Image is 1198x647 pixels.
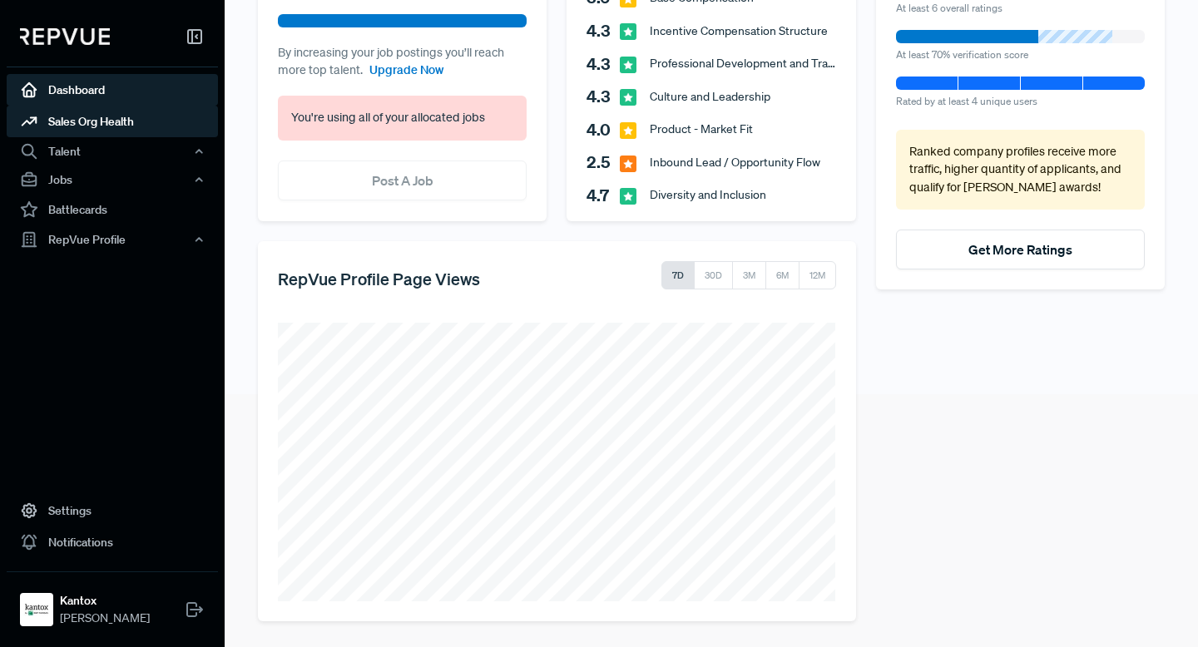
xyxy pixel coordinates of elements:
span: Incentive Compensation Structure [650,22,828,40]
p: By increasing your job postings you’ll reach more top talent. [278,44,527,80]
span: 4.0 [587,117,620,142]
button: 30D [694,261,733,289]
p: Ranked company profiles receive more traffic, higher quantity of applicants, and qualify for [PER... [909,143,1131,197]
button: 3M [732,261,766,289]
span: Diversity and Inclusion [650,186,766,204]
span: Culture and Leadership [650,88,770,106]
span: [PERSON_NAME] [60,610,150,627]
strong: Kantox [60,592,150,610]
a: Sales Org Health [7,106,218,137]
img: Kantox [23,596,50,623]
button: Get More Ratings [896,230,1145,269]
button: RepVue Profile [7,225,218,254]
span: 4.3 [587,18,620,43]
span: Inbound Lead / Opportunity Flow [650,154,820,171]
a: KantoxKantox[PERSON_NAME] [7,571,218,634]
span: 2.5 [587,150,620,175]
a: Notifications [7,526,218,558]
span: Rated by at least 4 unique users [896,94,1037,108]
button: 6M [765,261,799,289]
button: Jobs [7,165,218,194]
a: Upgrade Now [369,62,443,80]
span: 4.3 [587,52,620,77]
a: Settings [7,495,218,526]
span: At least 70% verification score [896,47,1028,62]
button: Talent [7,137,218,165]
h5: RepVue Profile Page Views [278,269,480,289]
a: Battlecards [7,194,218,225]
button: 12M [799,261,836,289]
button: 7D [661,261,695,289]
p: You're using all of your allocated jobs [291,109,513,127]
span: At least 6 overall ratings [896,1,1002,15]
span: Product - Market Fit [650,121,753,138]
span: 4.7 [587,183,620,208]
span: 4.3 [587,84,620,109]
img: RepVue [20,28,110,45]
span: Professional Development and Training [650,55,835,72]
a: Dashboard [7,74,218,106]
